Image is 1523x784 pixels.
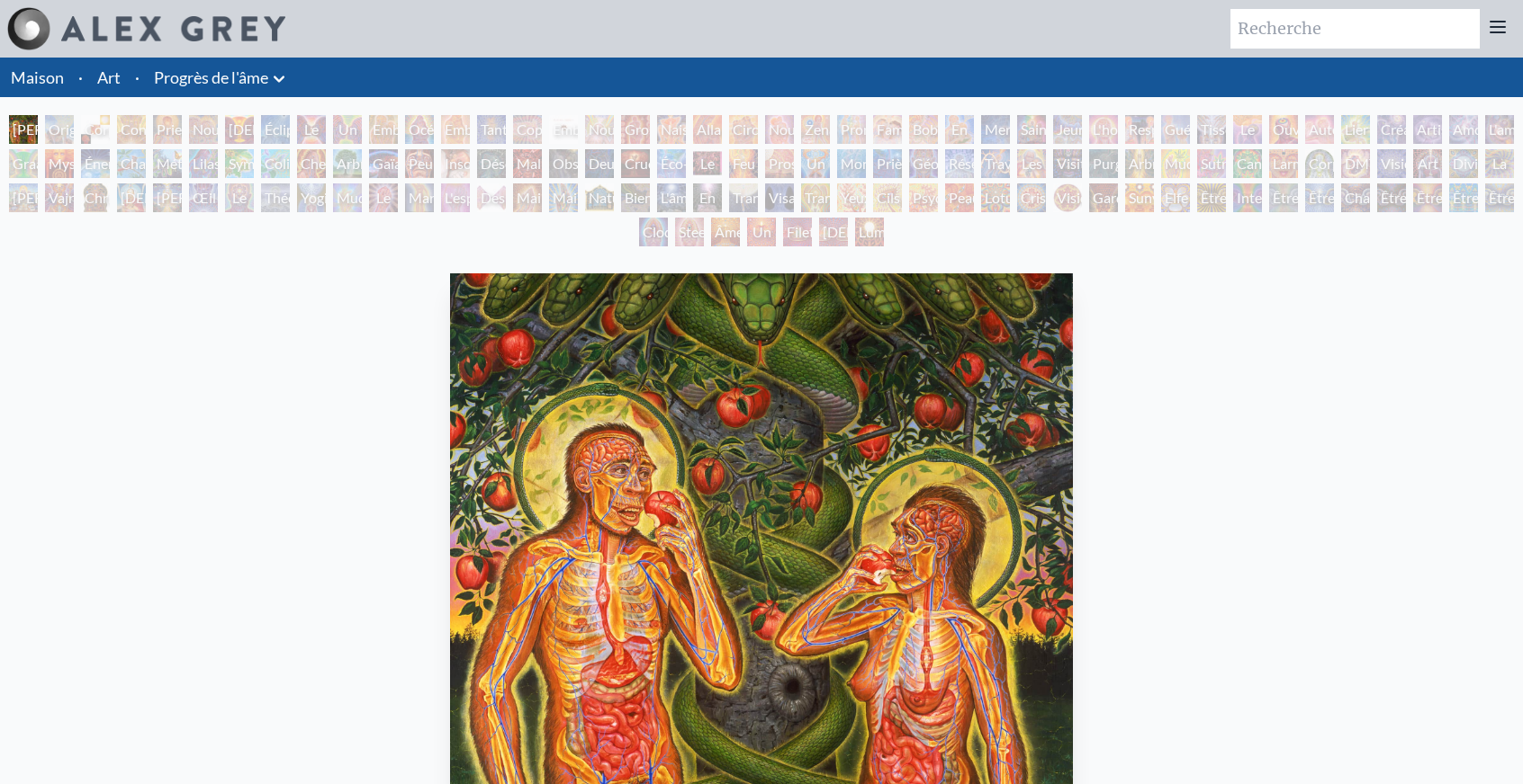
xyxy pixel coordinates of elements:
font: Circuit de l'amour [733,120,780,181]
font: Lotus spectral [985,189,1034,227]
font: Être du Bardo [1201,189,1239,249]
font: Mudra du cannabis [1165,155,1220,215]
font: Guérison [1165,120,1222,138]
font: Art [97,67,121,87]
font: Bienveillance [625,189,707,206]
font: Chant de l'Être Vajra [1345,189,1383,271]
font: Prier [157,120,187,138]
font: Insomnie [445,155,502,172]
font: Maison [11,67,64,87]
font: Géométrie humaine [913,155,979,193]
font: Jeunes et vieux [1057,120,1100,181]
font: [PERSON_NAME] [157,189,269,206]
font: Graal d'émeraude [13,155,86,193]
font: En lisant [949,120,983,159]
font: Symbiose : Cynips et chêne [229,155,288,258]
font: Yogi et la sphère de Möbius [301,189,348,314]
font: Nouveau-né [589,120,651,159]
font: Embrasser [445,120,510,138]
font: Prières planétaires [877,155,946,193]
font: Vision collective [1381,155,1439,193]
font: L'homme qui rit [1093,120,1149,181]
font: Grossesse [625,120,689,138]
font: Cheval Vajra [301,155,344,193]
font: Être Vajra [1381,189,1413,227]
font: Colibri [265,155,307,172]
font: Crucifixion nucléaire [625,155,693,193]
font: [PERSON_NAME] et Ève [13,120,125,181]
font: Un goût [337,120,365,159]
font: Créativité cosmique [1381,120,1443,159]
font: Ouverture [1273,120,1338,138]
font: Art dissectionnel pour le CD Lateralus de Tool [1417,155,1499,323]
font: Mal de tête [517,155,542,215]
font: Filet de l'Être [787,223,820,283]
font: Lumière blanche [859,223,909,262]
font: Progrès de l'âme [154,67,268,87]
font: Larmes de joie du troisième œil [1273,155,1331,280]
font: Être de diamant [1309,189,1360,249]
font: Merveille [985,120,1043,138]
font: Embrasser [373,120,438,138]
font: Métamorphose [157,155,253,172]
font: Main bénissante [553,189,620,227]
font: Transport séraphique amarré au Troisième Œil [805,189,874,314]
font: Théologue [265,189,330,206]
font: Artiste cosmique [1417,120,1476,159]
font: Mudra [337,189,379,206]
font: · [135,67,140,87]
font: Christ cosmique [85,189,144,227]
font: Gardien de la vision infinie [1093,189,1143,292]
font: Deuil [589,155,622,172]
font: Chanson de l'[US_STATE] [121,155,200,215]
font: Nature de l'esprit [589,189,633,249]
font: Famille [877,120,922,138]
font: Marche sur le feu [409,189,456,271]
font: Clocher 1 [643,223,691,262]
font: Tisseur de lumière [1201,120,1248,181]
font: Peur [409,155,438,172]
font: Embryon de [DEMOGRAPHIC_DATA] [553,120,712,181]
font: Allaitement [697,120,770,138]
font: Feu sacré [733,155,765,193]
font: Monocorde [841,155,914,172]
font: Être maya [1453,189,1486,227]
font: Copuler [517,120,567,138]
font: Arbre et personne [337,155,395,215]
font: Steeplehead 2 [679,223,755,262]
font: [DEMOGRAPHIC_DATA] lui-même [823,223,982,283]
font: Nouvel homme, nouvelle femme [193,120,246,202]
font: Les Shulgins et leurs anges alchimiques [1021,155,1095,280]
a: Progrès de l'âme [154,65,268,90]
font: Mysteriosa 2 [49,155,119,193]
font: · [78,67,83,87]
font: Énergies de la Terre [85,155,138,236]
font: Amoureux cosmiques [1453,120,1518,159]
font: Éclipse [265,120,308,138]
font: Peau d'ange [949,189,989,227]
font: L'esprit anime la chair [445,189,489,271]
a: Art [97,65,121,90]
font: Nouvelle famille [769,120,825,159]
font: [DEMOGRAPHIC_DATA] [229,120,388,138]
font: L'âme trouve son chemin [661,189,706,271]
font: Prostration [769,155,841,172]
font: Tantra [481,120,520,138]
font: Désespoir [481,155,544,172]
font: Cristal de vision [1021,189,1062,249]
font: Psychomicrographie d'une pointe de plume de [PERSON_NAME] fractale [913,189,1040,357]
font: Être d'écriture secrète [1417,189,1476,249]
font: Mains en prière [517,189,555,249]
font: Contemplation [121,120,215,138]
font: Âme suprême [715,223,769,262]
font: Transfiguration [733,189,828,206]
font: Zena Lotus [805,120,840,159]
font: [PERSON_NAME] [13,189,125,206]
font: Travailleur de lumière [985,155,1050,215]
font: Être joyau [1273,189,1307,227]
font: Corps, esprit, âme [85,120,125,181]
font: Elfe cosmique [1165,189,1224,227]
font: Vajra Guru [49,189,81,227]
font: Gaïa [373,155,401,172]
font: Obscurcissement [553,155,661,172]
